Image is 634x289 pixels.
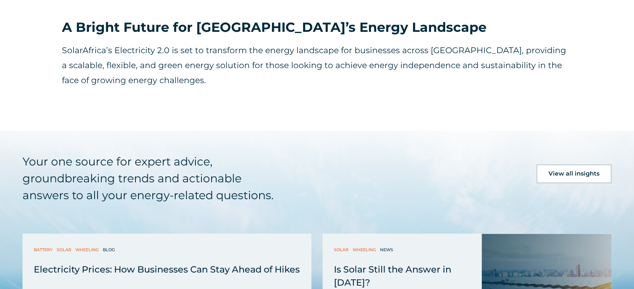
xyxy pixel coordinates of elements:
a: View all insights [536,164,611,183]
a: Solar [57,246,73,253]
a: Blog [103,246,117,253]
a: Battery [34,246,54,253]
h5: Your one source for expert advice, groundbreaking trends and actionable answers to all your energ... [23,153,290,204]
a: Solar [334,246,350,253]
a: News [380,246,395,253]
span: View all insights [548,171,599,177]
p: SolarAfrica’s Electricity 2.0 is set to transform the energy landscape for businesses across [GEO... [62,43,572,88]
a: Wheeling [75,246,101,253]
h3: A Bright Future for [GEOGRAPHIC_DATA]’s Energy Landscape [62,19,572,36]
span: Is Solar Still the Answer in [DATE]? [334,264,451,288]
span: Electricity Prices: How Businesses Can Stay Ahead of Hikes [34,264,300,275]
a: Wheeling [353,246,378,253]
